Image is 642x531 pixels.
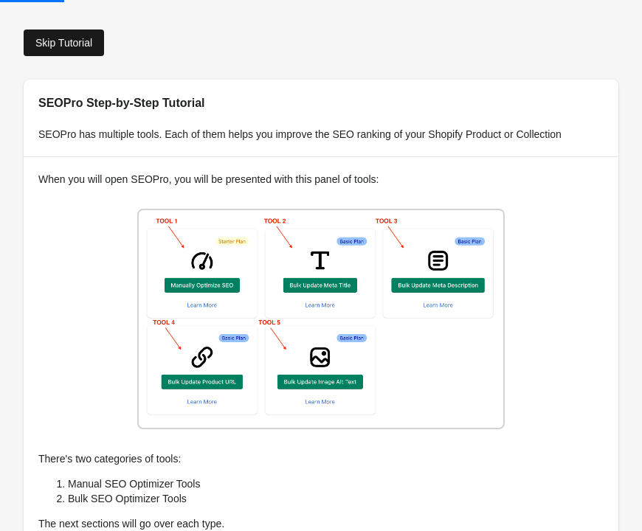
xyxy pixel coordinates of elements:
[24,29,104,56] a: Skip Tutorial
[68,476,604,491] li: Manual SEO Optimizer Tools
[68,491,604,506] li: Bulk SEO Optimizer Tools
[24,112,618,156] div: SEOPro has multiple tools. Each of them helps you improve the SEO ranking of your Shopify Product...
[38,94,604,112] h2: SEOPro Step-by-Step Tutorial
[146,218,496,417] img: shopify_product_tools-a15a2ad061e0bfb6383618409689bbbc15aa9f1aa2637cf737155113020b90e1.png
[35,37,92,49] div: Skip Tutorial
